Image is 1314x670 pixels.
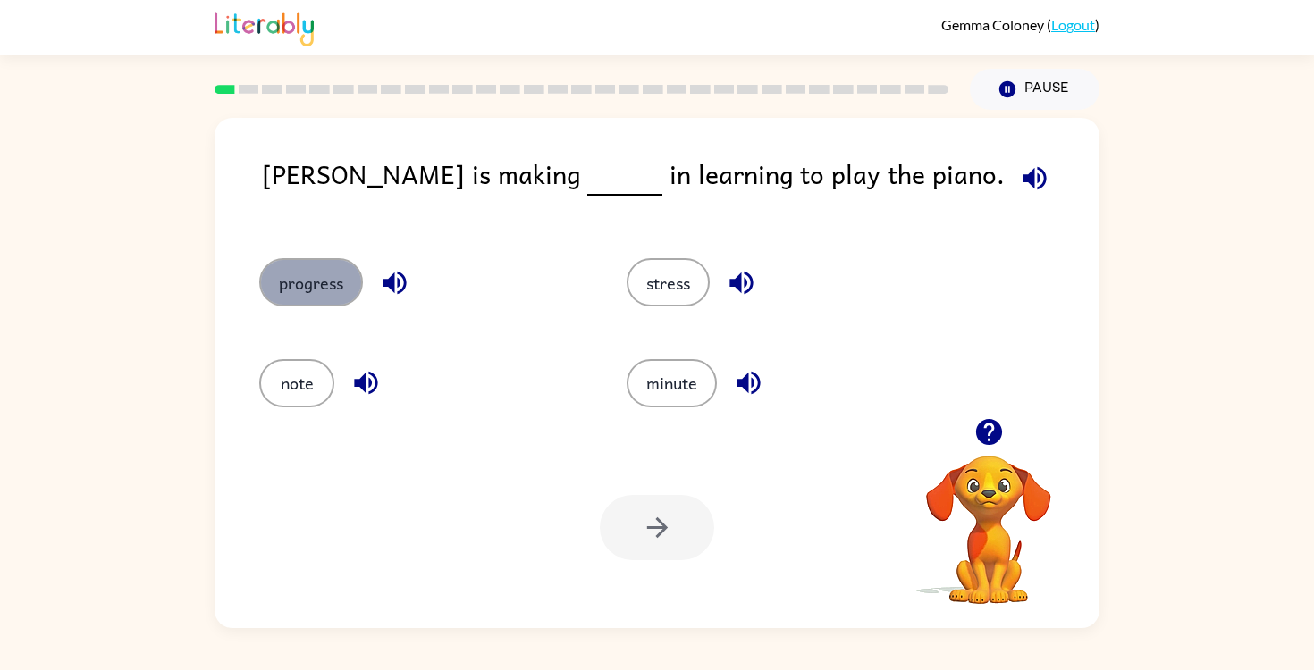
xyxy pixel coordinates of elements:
[970,69,1099,110] button: Pause
[259,359,334,407] button: note
[1051,16,1095,33] a: Logout
[627,359,717,407] button: minute
[941,16,1047,33] span: Gemma Coloney
[262,154,1099,222] div: [PERSON_NAME] is making in learning to play the piano.
[627,258,710,306] button: stress
[215,7,314,46] img: Literably
[259,258,363,306] button: progress
[941,16,1099,33] div: ( )
[899,428,1078,607] video: Your browser must support playing .mp4 files to use Literably. Please try using another browser.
